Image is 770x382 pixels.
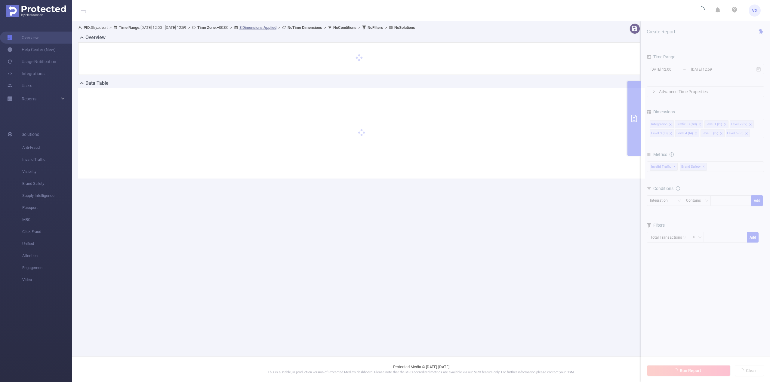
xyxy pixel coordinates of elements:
span: MRC [22,214,72,226]
span: Brand Safety [22,178,72,190]
a: Reports [22,93,36,105]
h2: Overview [85,34,106,41]
span: > [276,25,282,30]
footer: Protected Media © [DATE]-[DATE] [72,356,770,382]
span: Visibility [22,166,72,178]
a: Help Center (New) [7,44,56,56]
h2: Data Table [85,80,109,87]
span: Skyadvert [DATE] 12:00 - [DATE] 12:59 +00:00 [78,25,415,30]
a: Integrations [7,68,45,80]
span: Unified [22,238,72,250]
b: Time Range: [119,25,140,30]
span: > [322,25,328,30]
a: Users [7,80,32,92]
a: Overview [7,32,39,44]
span: VG [752,5,758,17]
span: > [186,25,192,30]
span: > [383,25,389,30]
img: Protected Media [6,5,66,17]
span: Invalid Traffic [22,154,72,166]
a: Usage Notification [7,56,56,68]
span: > [356,25,362,30]
b: No Conditions [333,25,356,30]
span: Supply Intelligence [22,190,72,202]
u: 8 Dimensions Applied [239,25,276,30]
span: Video [22,274,72,286]
p: This is a stable, in production version of Protected Media's dashboard. Please note that the MRC ... [87,370,755,375]
span: > [108,25,113,30]
span: Attention [22,250,72,262]
span: Solutions [22,128,39,140]
span: Passport [22,202,72,214]
span: Engagement [22,262,72,274]
b: No Time Dimensions [288,25,322,30]
span: Click Fraud [22,226,72,238]
span: Reports [22,96,36,101]
i: icon: user [78,26,84,29]
i: icon: loading [698,6,705,15]
b: No Filters [368,25,383,30]
b: PID: [84,25,91,30]
b: Time Zone: [197,25,217,30]
span: > [228,25,234,30]
b: No Solutions [394,25,415,30]
span: Anti-Fraud [22,142,72,154]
